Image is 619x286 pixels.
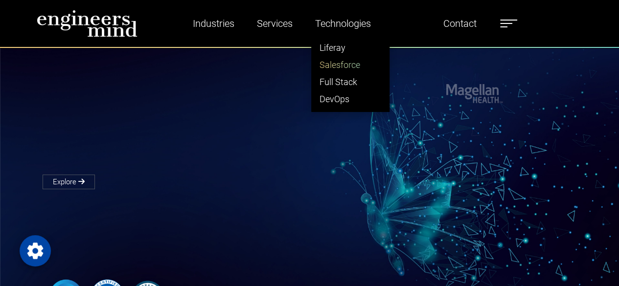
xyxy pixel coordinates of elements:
[189,12,238,35] a: Industries
[311,12,375,35] a: Technologies
[37,10,138,37] img: logo
[312,39,389,56] a: Liferay
[312,56,389,73] a: Salesforce
[43,92,310,166] h1: and your Enterprise
[43,175,95,189] a: Explore
[312,90,389,108] a: DevOps
[253,12,297,35] a: Services
[43,92,138,116] span: Reimagine
[43,117,137,141] span: Transform
[312,73,389,90] a: Full Stack
[439,12,481,35] a: Contact
[311,35,390,112] ul: Industries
